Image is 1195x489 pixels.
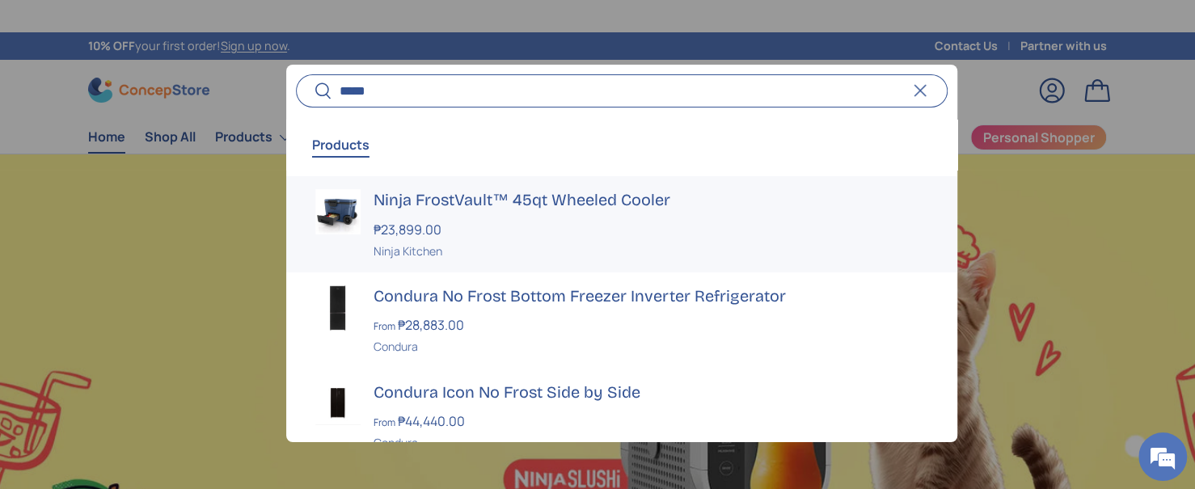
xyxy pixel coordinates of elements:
[398,316,468,334] strong: ₱28,883.00
[8,321,308,377] textarea: Type your message and hit 'Enter'
[374,319,395,333] span: From
[374,338,928,355] div: Condura
[398,412,469,430] strong: ₱44,440.00
[374,285,928,308] h3: Condura No Frost Bottom Freezer Inverter Refrigerator
[374,221,445,238] strong: ₱23,899.00
[374,242,928,259] div: Ninja Kitchen
[84,91,272,112] div: Chat with us now
[315,285,361,331] img: condura-no-frost-bottom-freezer-inverter-refrigerator-matte-black-closed-door-full-view-concepstore
[94,143,223,306] span: We're online!
[374,189,928,212] h3: Ninja FrostVault™ 45qt Wheeled Cooler
[286,272,957,369] a: condura-no-frost-bottom-freezer-inverter-refrigerator-matte-black-closed-door-full-view-concepsto...
[374,382,928,404] h3: Condura Icon No Frost Side by Side
[374,415,395,429] span: From
[312,126,369,163] button: Products
[374,434,928,451] div: Condura
[286,176,957,272] a: Ninja FrostVault™ 45qt Wheeled Cooler ₱23,899.00 Ninja Kitchen
[265,8,304,47] div: Minimize live chat window
[286,369,957,465] a: Condura Icon No Frost Side by Side From ₱44,440.00 Condura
